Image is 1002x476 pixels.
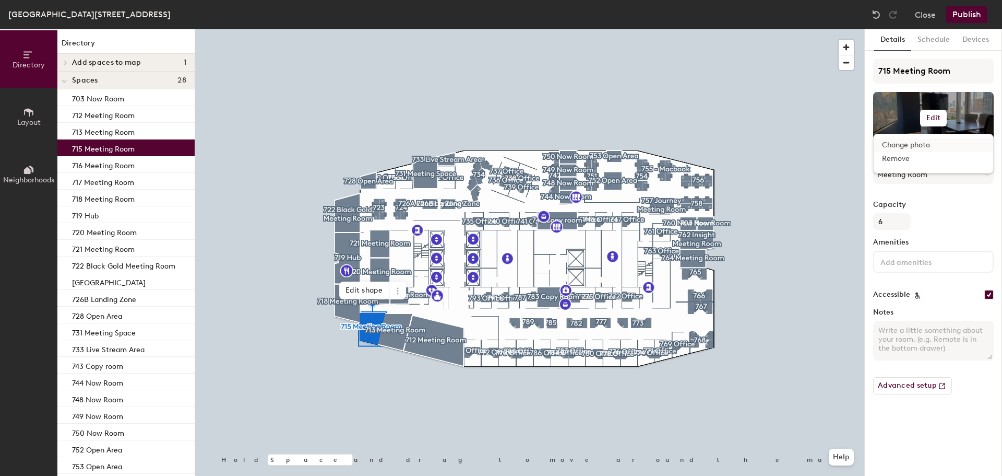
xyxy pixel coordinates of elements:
[878,255,972,268] input: Add amenities
[72,409,123,421] p: 749 Now Room
[72,208,99,220] p: 719 Hub
[72,326,136,338] p: 731 Meeting Space
[72,59,141,67] span: Add spaces to map
[946,6,987,23] button: Publish
[72,225,137,237] p: 720 Meeting Room
[72,125,135,137] p: 713 Meeting Room
[888,9,898,20] img: Redo
[72,158,135,170] p: 716 Meeting Room
[72,91,124,103] p: 703 Now Room
[911,29,956,51] button: Schedule
[873,308,994,317] label: Notes
[873,377,952,395] button: Advanced setup
[72,76,98,85] span: Spaces
[72,108,135,120] p: 712 Meeting Room
[956,29,995,51] button: Devices
[882,154,985,164] span: Remove
[72,142,135,154] p: 715 Meeting Room
[72,443,122,455] p: 752 Open Area
[72,459,122,471] p: 753 Open Area
[3,176,54,184] span: Neighborhoods
[72,242,135,254] p: 721 Meeting Room
[72,292,136,304] p: 726B Landing Zone
[17,118,41,127] span: Layout
[72,192,135,204] p: 718 Meeting Room
[72,426,124,438] p: 750 Now Room
[339,282,389,299] span: Edit shape
[72,309,122,321] p: 728 Open Area
[72,275,146,287] p: [GEOGRAPHIC_DATA]
[920,110,947,126] button: Edit
[926,114,941,122] h6: Edit
[72,376,123,388] p: 744 Now Room
[873,165,994,184] button: Meeting Room
[829,449,854,466] button: Help
[873,201,994,209] label: Capacity
[874,29,911,51] button: Details
[72,259,175,271] p: 722 Black Gold Meeting Room
[72,175,134,187] p: 717 Meeting Room
[72,392,123,404] p: 748 Now Room
[72,342,145,354] p: 733 Live Stream Area
[873,238,994,247] label: Amenities
[915,6,936,23] button: Close
[57,38,195,54] h1: Directory
[13,61,45,69] span: Directory
[72,359,123,371] p: 743 Copy room
[8,8,171,21] div: [GEOGRAPHIC_DATA][STREET_ADDRESS]
[184,59,186,67] span: 1
[871,9,881,20] img: Undo
[873,291,910,299] label: Accessible
[177,76,186,85] span: 28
